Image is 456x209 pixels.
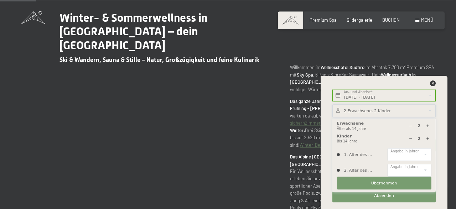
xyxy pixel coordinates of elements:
strong: Das Alpine [GEOGRAPHIC_DATA] Schwarzenstein im [GEOGRAPHIC_DATA] – [GEOGRAPHIC_DATA]: [290,154,395,167]
span: Winter- & Sommerwellness in [GEOGRAPHIC_DATA] – dein [GEOGRAPHIC_DATA] [59,11,207,52]
button: Absenden [332,189,436,202]
strong: Winter: [290,127,305,133]
a: Winter-Deal sichern · [300,142,342,148]
span: Ski & Wandern, Sauna & Stille – Natur, Großzügigkeit und feine Kulinarik [59,56,259,63]
a: BUCHEN [382,17,400,23]
a: Premium Spa [310,17,337,23]
button: Übernehmen [337,177,431,189]
span: Menü [421,17,433,23]
p: Willkommen im im Ahrntal: 7.700 m² Premium SPA mit , 6 Pools & großer Saunawelt. Dein beginnt hie... [290,64,435,93]
strong: Das ganze Jahr geöffnet – und jeden Moment ein Erlebnis! [290,98,407,104]
strong: Wellnesshotel Südtirol [321,64,366,70]
p: Über 80 bewirtschaftete Almen und Hütten warten darauf, von Ihnen erobert zu werden. Drei Skigebi... [290,98,435,148]
span: Absenden [374,193,394,199]
a: Zimmer & Preise ansehen [305,120,356,126]
span: Übernehmen [371,181,397,186]
strong: Sky Spa [297,72,313,78]
a: Bildergalerie [347,17,372,23]
strong: Frühling - [PERSON_NAME]: [290,105,347,111]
